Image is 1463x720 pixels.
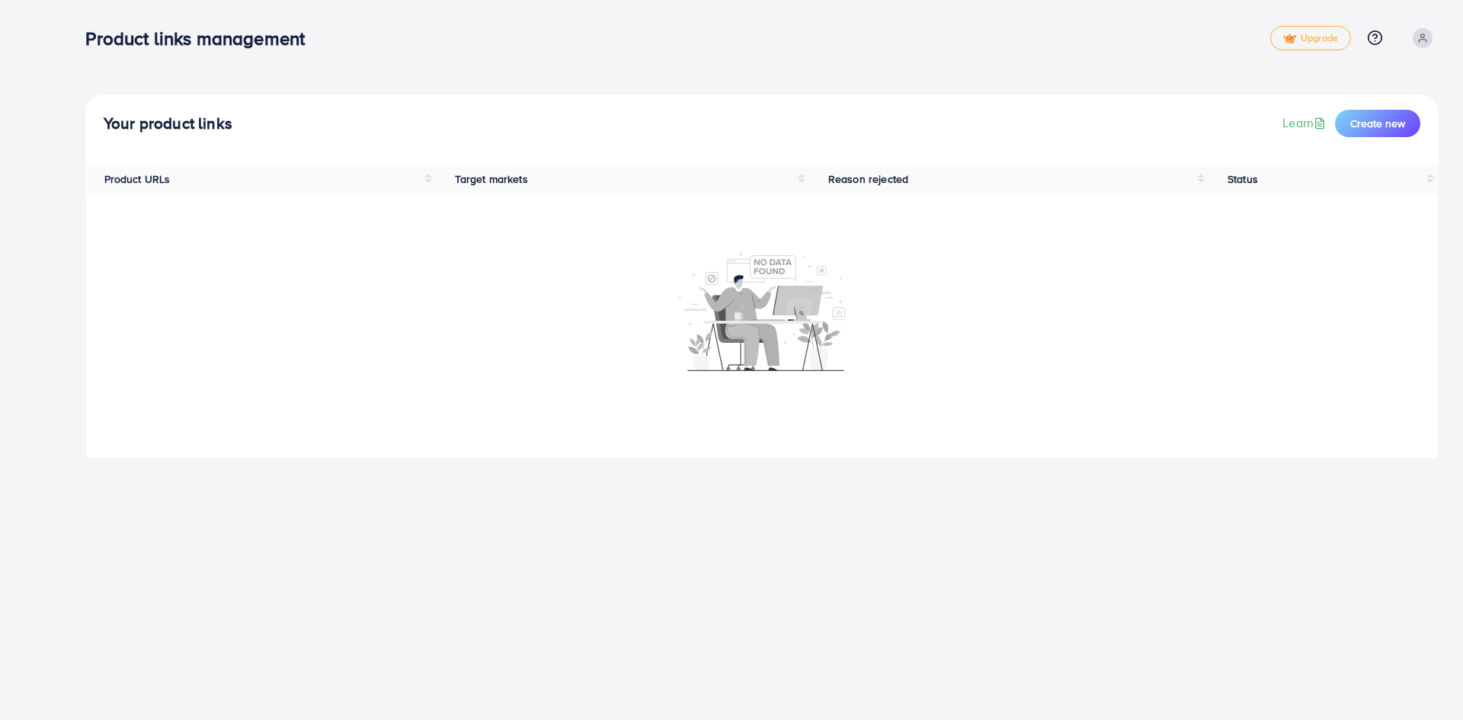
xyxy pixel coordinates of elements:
a: Learn [1282,114,1329,132]
h4: Your product links [104,114,232,133]
img: tick [1283,34,1296,44]
span: Reason rejected [828,171,908,187]
span: Status [1228,171,1258,187]
span: Target markets [455,171,527,187]
button: Create new [1335,110,1420,137]
img: No account [679,251,845,371]
span: Product URLs [104,171,171,187]
span: Upgrade [1283,33,1338,44]
a: tickUpgrade [1270,26,1351,50]
span: Create new [1350,116,1405,131]
h3: Product links management [85,27,317,50]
